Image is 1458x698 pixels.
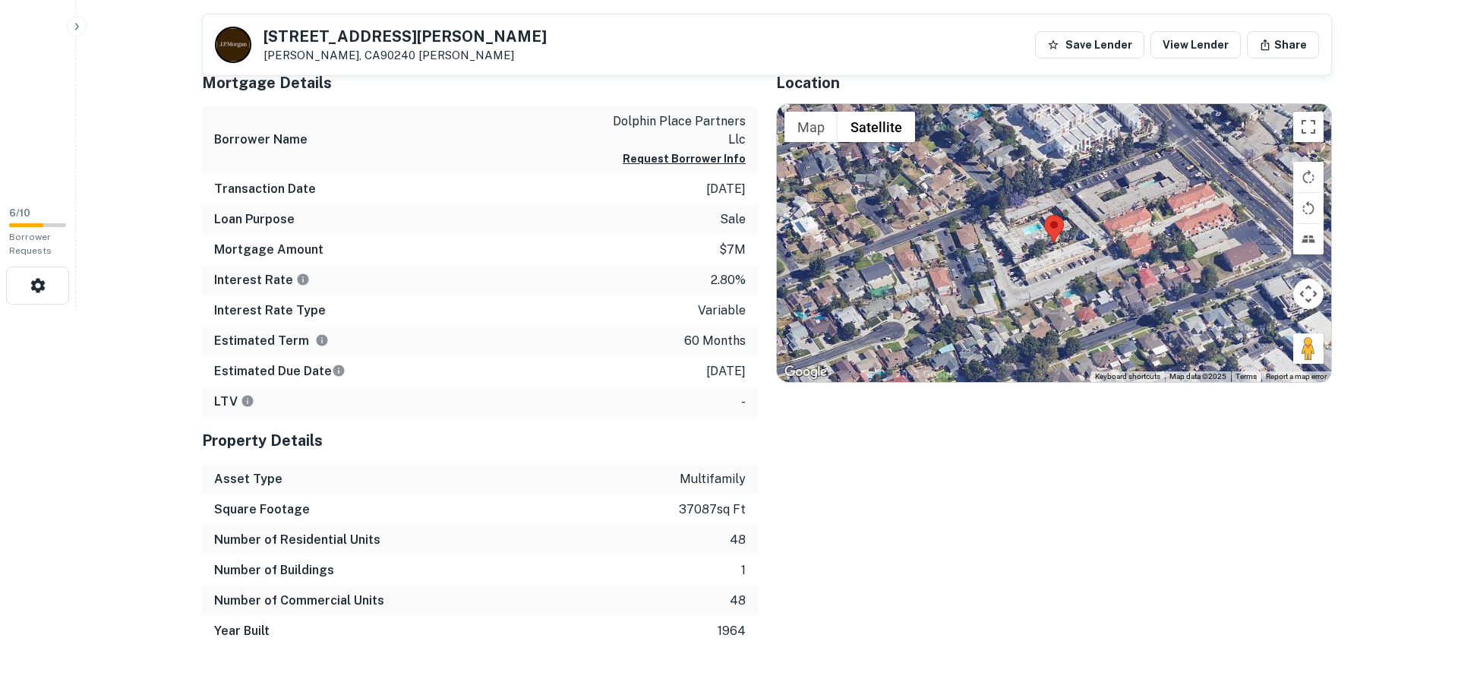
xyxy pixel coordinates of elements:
[718,622,746,640] p: 1964
[214,531,380,549] h6: Number of Residential Units
[1236,372,1257,381] a: Terms (opens in new tab)
[680,470,746,488] p: multifamily
[1293,224,1324,254] button: Tilt map
[679,501,746,519] p: 37087 sq ft
[1169,372,1226,381] span: Map data ©2025
[296,273,310,286] svg: The interest rates displayed on the website are for informational purposes only and may be report...
[202,429,758,452] h5: Property Details
[730,531,746,549] p: 48
[1247,31,1319,58] button: Share
[1293,279,1324,309] button: Map camera controls
[214,622,270,640] h6: Year Built
[9,232,52,256] span: Borrower Requests
[776,71,1332,94] h5: Location
[214,180,316,198] h6: Transaction Date
[214,241,323,259] h6: Mortgage Amount
[720,210,746,229] p: sale
[838,112,915,142] button: Show satellite imagery
[1293,333,1324,364] button: Drag Pegman onto the map to open Street View
[741,393,746,411] p: -
[1095,371,1160,382] button: Keyboard shortcuts
[741,561,746,580] p: 1
[609,112,746,149] p: dolphin place partners llc
[9,207,30,219] span: 6 / 10
[214,302,326,320] h6: Interest Rate Type
[781,362,831,382] img: Google
[706,180,746,198] p: [DATE]
[214,362,346,381] h6: Estimated Due Date
[623,150,746,168] button: Request Borrower Info
[214,561,334,580] h6: Number of Buildings
[711,271,746,289] p: 2.80%
[214,271,310,289] h6: Interest Rate
[214,131,308,149] h6: Borrower Name
[1150,31,1241,58] a: View Lender
[241,394,254,408] svg: LTVs displayed on the website are for informational purposes only and may be reported incorrectly...
[706,362,746,381] p: [DATE]
[214,470,282,488] h6: Asset Type
[1293,112,1324,142] button: Toggle fullscreen view
[781,362,831,382] a: Open this area in Google Maps (opens a new window)
[418,49,514,62] a: [PERSON_NAME]
[784,112,838,142] button: Show street map
[214,393,254,411] h6: LTV
[264,29,547,44] h5: [STREET_ADDRESS][PERSON_NAME]
[1382,576,1458,649] iframe: Chat Widget
[214,501,310,519] h6: Square Footage
[332,364,346,377] svg: Estimate is based on a standard schedule for this type of loan.
[214,592,384,610] h6: Number of Commercial Units
[1035,31,1144,58] button: Save Lender
[214,210,295,229] h6: Loan Purpose
[1293,193,1324,223] button: Rotate map counterclockwise
[730,592,746,610] p: 48
[719,241,746,259] p: $7m
[1266,372,1327,381] a: Report a map error
[315,333,329,347] svg: Term is based on a standard schedule for this type of loan.
[684,332,746,350] p: 60 months
[1293,162,1324,192] button: Rotate map clockwise
[264,49,547,62] p: [PERSON_NAME], CA90240
[202,71,758,94] h5: Mortgage Details
[214,332,329,350] h6: Estimated Term
[698,302,746,320] p: variable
